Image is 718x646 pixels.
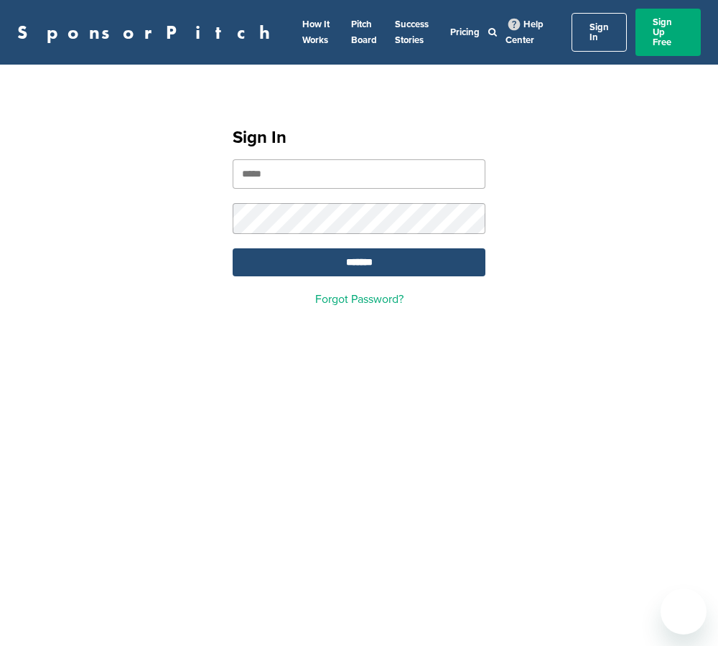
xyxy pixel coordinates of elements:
a: Sign In [572,13,627,52]
iframe: Button to launch messaging window [661,589,707,635]
a: Success Stories [395,19,429,46]
h1: Sign In [233,125,485,151]
a: Forgot Password? [315,292,404,306]
a: How It Works [302,19,330,46]
a: Sign Up Free [635,9,701,56]
a: Pricing [450,27,480,38]
a: SponsorPitch [17,23,279,42]
a: Pitch Board [351,19,377,46]
a: Help Center [505,16,544,49]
